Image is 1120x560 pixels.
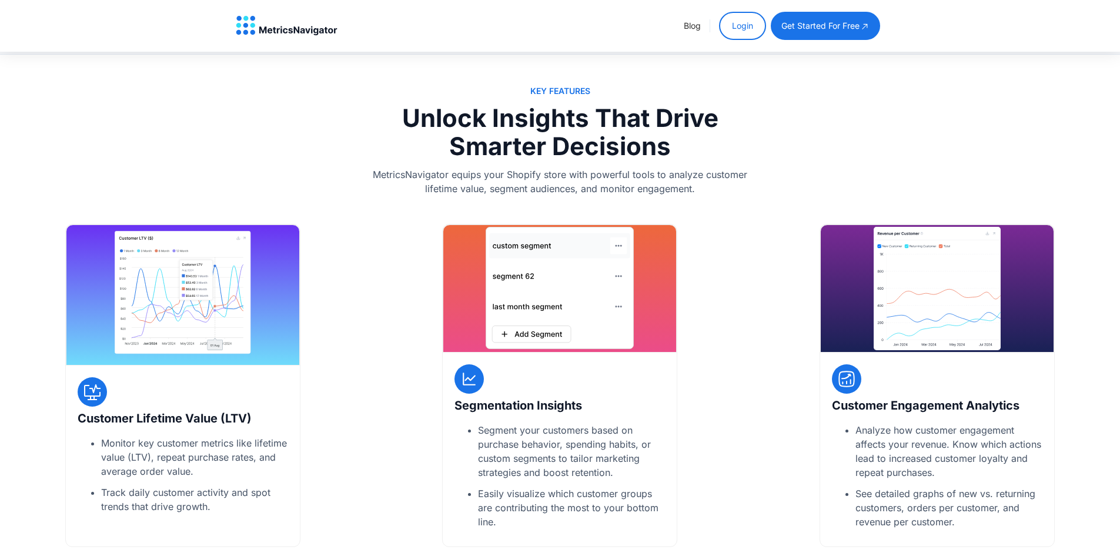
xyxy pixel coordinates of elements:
[855,487,1042,529] div: See detailed graphs of new vs. returning customers, orders per customer, and revenue per customer.
[771,12,880,40] a: get started for free
[236,16,337,36] a: home
[874,227,1001,350] img: Customer Lifetime Value (LTV)
[832,400,1019,411] div: Customer Engagement Analytics
[855,423,1042,479] div: Analyze how customer engagement affects your revenue. Know which actions lead to increased custom...
[454,400,582,411] div: Segmentation Insights
[478,423,665,479] div: Segment your customers based on purchase behavior, spending habits, or custom segments to tailor ...
[236,16,337,36] img: MetricsNavigator
[719,12,766,40] a: Login
[83,383,102,401] img: computer graph icon
[486,227,634,350] img: Segmentation Insights
[101,436,288,478] div: Monitor key customer metrics like lifetime value (LTV), repeat purchase rates, and average order ...
[478,487,665,529] div: Easily visualize which customer groups are contributing the most to your bottom line.
[101,485,288,514] div: Track daily customer activity and spot trends that drive growth.
[684,21,701,31] a: Blog
[837,370,856,388] img: increasing arrow grapn
[860,21,870,31] img: open
[369,167,751,196] div: MetricsNavigator equips your Shopify store with powerful tools to analyze customer lifetime value...
[115,231,251,358] img: Customer Lifetime Value (LTV)
[369,104,751,160] div: Unlock Insights That Drive Smarter Decisions
[462,371,477,387] img: up-graph
[530,85,590,97] h2: Key Features
[781,20,860,32] div: get started for free
[78,413,252,424] div: Customer Lifetime Value (LTV)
